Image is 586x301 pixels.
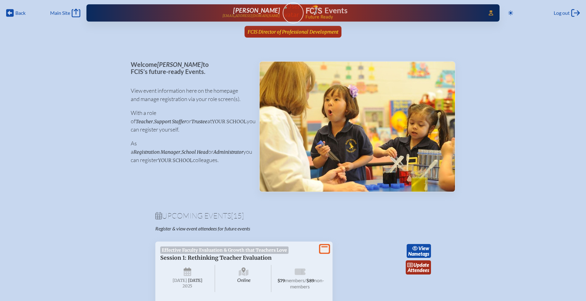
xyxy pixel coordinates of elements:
span: / [305,277,306,283]
span: members [285,277,305,283]
span: view [418,245,429,251]
p: View event information here on the homepage and manage registration via your role screen(s). [131,87,249,103]
span: [PERSON_NAME] [233,6,280,14]
span: Main Site [50,10,70,16]
span: Future Ready [305,15,480,19]
span: Registration Manager [134,149,180,155]
a: FCIS Director of Professional Development [245,26,341,38]
span: Online [216,265,271,292]
span: [DATE] [188,278,202,283]
span: FCIS Director of Professional Development [248,29,338,35]
img: User Avatar [280,2,306,18]
span: your school [212,119,247,124]
a: [PERSON_NAME][EMAIL_ADDRESS][DOMAIN_NAME] [106,7,280,19]
a: User Avatar [283,2,304,23]
span: $79 [277,278,285,283]
span: [DATE] [173,278,187,283]
span: [15] [231,211,244,220]
p: As a , or you can register colleagues. [131,139,249,164]
a: viewNametags [407,244,431,258]
span: 2025 [165,284,210,288]
span: Support Staffer [154,119,186,124]
span: School Head [181,149,208,155]
span: Log out [554,10,570,16]
p: [EMAIL_ADDRESS][DOMAIN_NAME] [222,14,280,18]
span: Trustee [191,119,207,124]
a: updateAttendees [406,260,431,275]
span: Administrator [213,149,243,155]
span: Back [15,10,26,16]
img: Events [260,62,455,192]
p: Register & view event attendees for future events [155,226,318,232]
p: Welcome to FCIS’s future-ready Events. [131,61,249,75]
span: Effective Faculty Evaluation & Growth that Teachers Love [160,246,289,254]
span: [PERSON_NAME] [157,61,203,68]
a: Main Site [50,9,80,17]
span: Session 1: Rethinking Teacher Evaluation [160,254,272,261]
span: non-members [290,277,324,289]
p: With a role of , or at you can register yourself. [131,109,249,134]
span: update [413,262,429,268]
span: your school [158,157,193,163]
h1: Upcoming Events [155,212,431,219]
span: Teacher [136,119,153,124]
span: $89 [306,278,314,283]
div: FCIS Events — Future ready [306,5,480,19]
